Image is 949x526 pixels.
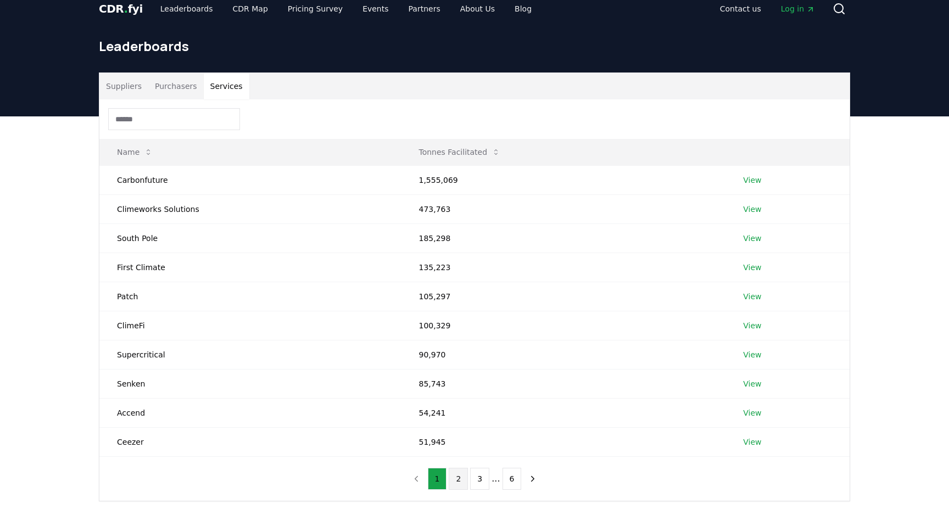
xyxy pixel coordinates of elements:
[401,253,725,282] td: 135,223
[108,141,161,163] button: Name
[743,204,761,215] a: View
[401,398,725,427] td: 54,241
[503,468,522,490] button: 6
[743,407,761,418] a: View
[743,437,761,447] a: View
[449,468,468,490] button: 2
[428,468,447,490] button: 1
[99,253,401,282] td: First Climate
[523,468,542,490] button: next page
[99,37,850,55] h1: Leaderboards
[401,282,725,311] td: 105,297
[148,73,204,99] button: Purchasers
[99,165,401,194] td: Carbonfuture
[99,73,148,99] button: Suppliers
[401,369,725,398] td: 85,743
[470,468,489,490] button: 3
[401,340,725,369] td: 90,970
[743,378,761,389] a: View
[99,311,401,340] td: ClimeFi
[401,194,725,223] td: 473,763
[99,427,401,456] td: Ceezer
[99,398,401,427] td: Accend
[204,73,249,99] button: Services
[743,262,761,273] a: View
[743,320,761,331] a: View
[743,291,761,302] a: View
[401,311,725,340] td: 100,329
[99,1,143,16] a: CDR.fyi
[99,369,401,398] td: Senken
[401,165,725,194] td: 1,555,069
[743,233,761,244] a: View
[781,3,815,14] span: Log in
[743,349,761,360] a: View
[410,141,509,163] button: Tonnes Facilitated
[99,282,401,311] td: Patch
[99,223,401,253] td: South Pole
[124,2,128,15] span: .
[743,175,761,186] a: View
[99,194,401,223] td: Climeworks Solutions
[99,2,143,15] span: CDR fyi
[401,427,725,456] td: 51,945
[492,472,500,485] li: ...
[99,340,401,369] td: Supercritical
[401,223,725,253] td: 185,298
